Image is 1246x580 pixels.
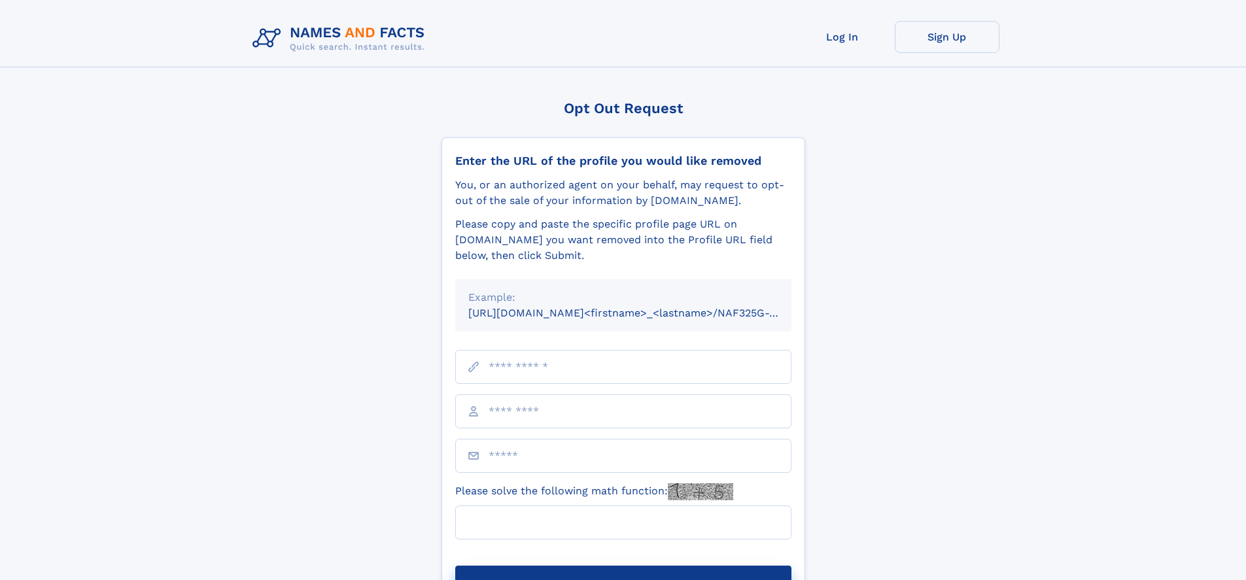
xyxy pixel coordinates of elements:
[455,177,791,209] div: You, or an authorized agent on your behalf, may request to opt-out of the sale of your informatio...
[441,100,805,116] div: Opt Out Request
[455,216,791,264] div: Please copy and paste the specific profile page URL on [DOMAIN_NAME] you want removed into the Pr...
[468,307,816,319] small: [URL][DOMAIN_NAME]<firstname>_<lastname>/NAF325G-xxxxxxxx
[790,21,895,53] a: Log In
[455,483,733,500] label: Please solve the following math function:
[455,154,791,168] div: Enter the URL of the profile you would like removed
[247,21,436,56] img: Logo Names and Facts
[468,290,778,305] div: Example:
[895,21,999,53] a: Sign Up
